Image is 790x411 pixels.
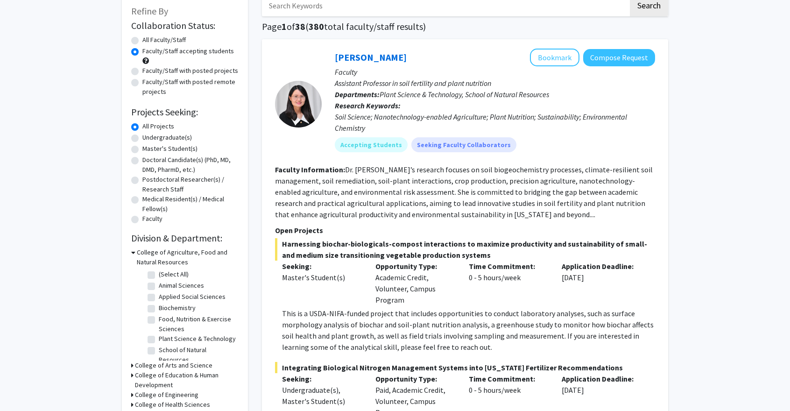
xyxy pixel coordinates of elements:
h3: College of Arts and Science [135,361,212,370]
span: Refine By [131,5,168,17]
p: Opportunity Type: [375,261,455,272]
p: Time Commitment: [469,373,548,384]
span: Integrating Biological Nitrogen Management Systems into [US_STATE] Fertilizer Recommendations [275,362,655,373]
p: Open Projects [275,225,655,236]
h3: College of Engineering [135,390,198,400]
label: Medical Resident(s) / Medical Fellow(s) [142,194,239,214]
h2: Division & Department: [131,233,239,244]
label: Faculty [142,214,162,224]
b: Faculty Information: [275,165,345,174]
span: 380 [309,21,324,32]
h3: College of Health Sciences [135,400,210,410]
div: [DATE] [555,261,648,305]
a: [PERSON_NAME] [335,51,407,63]
button: Compose Request to Xiaoping Xin [583,49,655,66]
p: Seeking: [282,373,361,384]
b: Departments: [335,90,380,99]
button: Add Xiaoping Xin to Bookmarks [530,49,579,66]
mat-chip: Accepting Students [335,137,408,152]
div: Soil Science; Nanotechnology-enabled Agriculture; Plant Nutrition; Sustainability; Environmental ... [335,111,655,134]
label: All Faculty/Staff [142,35,186,45]
h2: Projects Seeking: [131,106,239,118]
label: Doctoral Candidate(s) (PhD, MD, DMD, PharmD, etc.) [142,155,239,175]
h3: College of Agriculture, Food and Natural Resources [137,248,239,267]
p: Application Deadline: [562,261,641,272]
div: Academic Credit, Volunteer, Campus Program [368,261,462,305]
p: Seeking: [282,261,361,272]
span: 1 [282,21,287,32]
p: Opportunity Type: [375,373,455,384]
label: Faculty/Staff accepting students [142,46,234,56]
h3: College of Education & Human Development [135,370,239,390]
label: School of Natural Resources [159,345,236,365]
p: Faculty [335,66,655,78]
div: Master's Student(s) [282,272,361,283]
label: Food, Nutrition & Exercise Sciences [159,314,236,334]
label: Plant Science & Technology [159,334,236,344]
h2: Collaboration Status: [131,20,239,31]
h1: Page of ( total faculty/staff results) [262,21,668,32]
label: Master's Student(s) [142,144,197,154]
mat-chip: Seeking Faculty Collaborators [411,137,516,152]
p: Time Commitment: [469,261,548,272]
label: Applied Social Sciences [159,292,226,302]
label: Faculty/Staff with posted projects [142,66,238,76]
span: Plant Science & Technology, School of Natural Resources [380,90,549,99]
p: This is a USDA-NIFA-funded project that includes opportunities to conduct laboratory analyses, su... [282,308,655,353]
label: Animal Sciences [159,281,204,291]
p: Application Deadline: [562,373,641,384]
iframe: Chat [7,369,40,404]
b: Research Keywords: [335,101,401,110]
p: Assistant Professor in soil fertility and plant nutrition [335,78,655,89]
fg-read-more: Dr. [PERSON_NAME]’s research focuses on soil biogeochemistry processes, climate-resilient soil ma... [275,165,653,219]
div: 0 - 5 hours/week [462,261,555,305]
label: (Select All) [159,269,189,279]
label: Undergraduate(s) [142,133,192,142]
label: Faculty/Staff with posted remote projects [142,77,239,97]
label: All Projects [142,121,174,131]
div: Undergraduate(s), Master's Student(s) [282,384,361,407]
label: Biochemistry [159,303,196,313]
span: Harnessing biochar-biologicals-compost interactions to maximize productivity and sustainability o... [275,238,655,261]
span: 38 [295,21,305,32]
label: Postdoctoral Researcher(s) / Research Staff [142,175,239,194]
